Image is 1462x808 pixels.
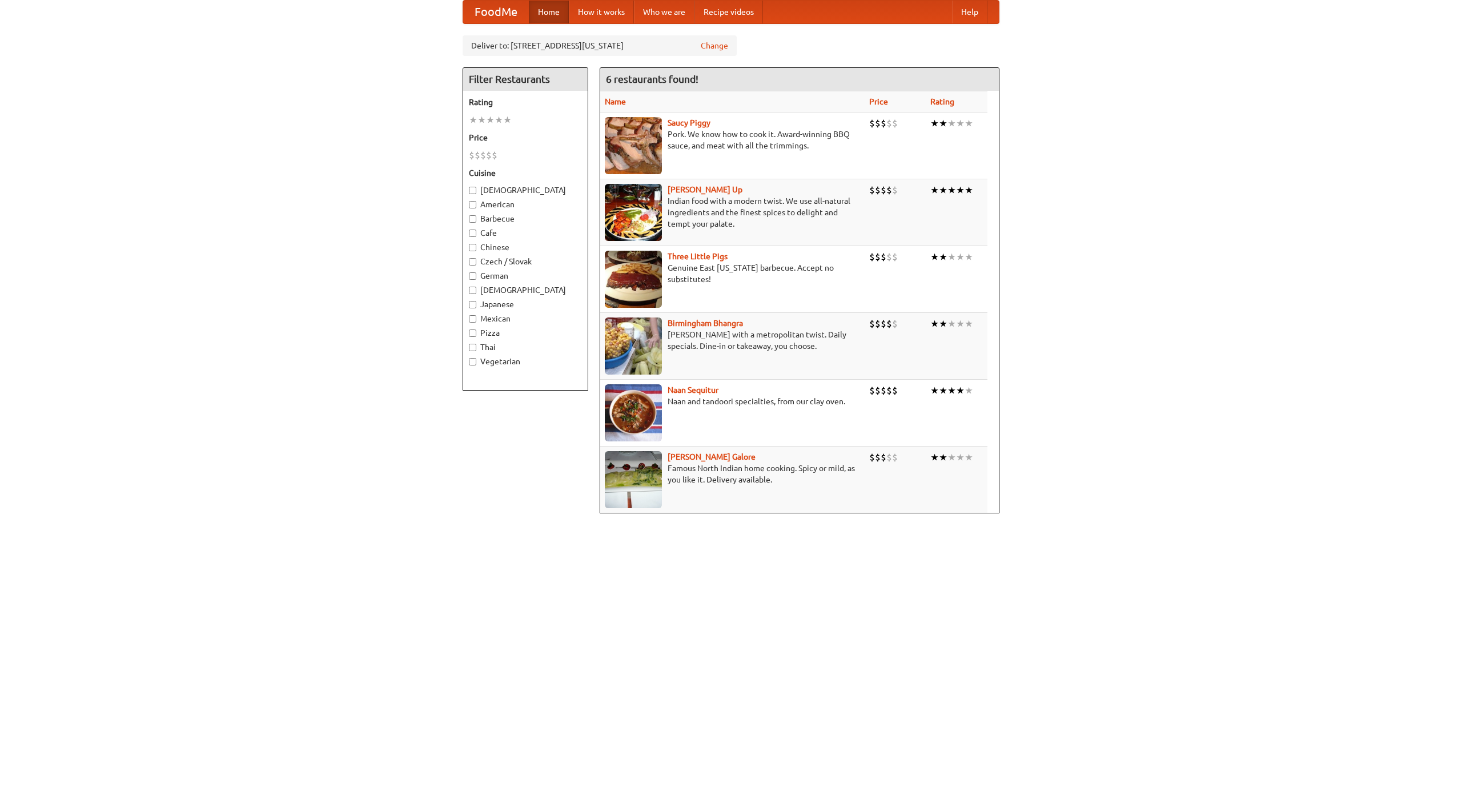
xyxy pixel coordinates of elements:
[965,384,973,397] li: ★
[469,199,582,210] label: American
[606,74,698,85] ng-pluralize: 6 restaurants found!
[701,40,728,51] a: Change
[886,384,892,397] li: $
[869,97,888,106] a: Price
[469,167,582,179] h5: Cuisine
[477,114,486,126] li: ★
[469,299,582,310] label: Japanese
[892,384,898,397] li: $
[469,244,476,251] input: Chinese
[869,451,875,464] li: $
[469,313,582,324] label: Mexican
[469,329,476,337] input: Pizza
[605,329,860,352] p: [PERSON_NAME] with a metropolitan twist. Daily specials. Dine-in or takeaway, you choose.
[930,97,954,106] a: Rating
[947,317,956,330] li: ★
[469,184,582,196] label: [DEMOGRAPHIC_DATA]
[956,384,965,397] li: ★
[881,251,886,263] li: $
[930,317,939,330] li: ★
[605,262,860,285] p: Genuine East [US_STATE] barbecue. Accept no substitutes!
[469,230,476,237] input: Cafe
[469,358,476,365] input: Vegetarian
[875,384,881,397] li: $
[939,317,947,330] li: ★
[947,251,956,263] li: ★
[469,341,582,353] label: Thai
[886,317,892,330] li: $
[881,117,886,130] li: $
[469,356,582,367] label: Vegetarian
[956,451,965,464] li: ★
[668,385,718,395] b: Naan Sequitur
[952,1,987,23] a: Help
[463,68,588,91] h4: Filter Restaurants
[469,114,477,126] li: ★
[469,227,582,239] label: Cafe
[529,1,569,23] a: Home
[939,184,947,196] li: ★
[947,184,956,196] li: ★
[694,1,763,23] a: Recipe videos
[605,384,662,441] img: naansequitur.jpg
[930,184,939,196] li: ★
[939,384,947,397] li: ★
[869,184,875,196] li: $
[605,251,662,308] img: littlepigs.jpg
[668,452,756,461] a: [PERSON_NAME] Galore
[965,184,973,196] li: ★
[947,451,956,464] li: ★
[892,251,898,263] li: $
[469,149,475,162] li: $
[886,184,892,196] li: $
[930,451,939,464] li: ★
[668,118,710,127] a: Saucy Piggy
[469,97,582,108] h5: Rating
[956,251,965,263] li: ★
[469,256,582,267] label: Czech / Slovak
[881,317,886,330] li: $
[605,317,662,375] img: bhangra.jpg
[869,117,875,130] li: $
[486,114,495,126] li: ★
[668,252,728,261] a: Three Little Pigs
[469,315,476,323] input: Mexican
[965,117,973,130] li: ★
[469,272,476,280] input: German
[475,149,480,162] li: $
[875,184,881,196] li: $
[881,451,886,464] li: $
[881,384,886,397] li: $
[605,117,662,174] img: saucy.jpg
[930,117,939,130] li: ★
[939,451,947,464] li: ★
[947,117,956,130] li: ★
[930,384,939,397] li: ★
[965,317,973,330] li: ★
[886,117,892,130] li: $
[881,184,886,196] li: $
[605,97,626,106] a: Name
[495,114,503,126] li: ★
[463,35,737,56] div: Deliver to: [STREET_ADDRESS][US_STATE]
[930,251,939,263] li: ★
[469,344,476,351] input: Thai
[956,184,965,196] li: ★
[463,1,529,23] a: FoodMe
[668,319,743,328] a: Birmingham Bhangra
[939,117,947,130] li: ★
[469,132,582,143] h5: Price
[875,251,881,263] li: $
[892,117,898,130] li: $
[605,396,860,407] p: Naan and tandoori specialties, from our clay oven.
[939,251,947,263] li: ★
[634,1,694,23] a: Who we are
[892,451,898,464] li: $
[469,284,582,296] label: [DEMOGRAPHIC_DATA]
[875,317,881,330] li: $
[875,117,881,130] li: $
[668,185,742,194] b: [PERSON_NAME] Up
[886,451,892,464] li: $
